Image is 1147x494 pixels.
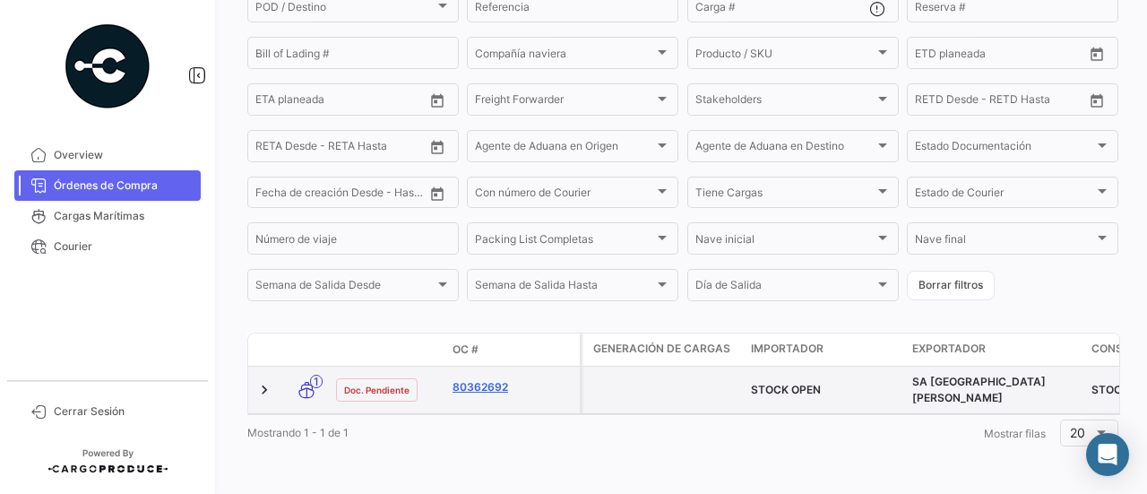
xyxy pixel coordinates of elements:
span: Estado de Courier [915,189,1094,202]
input: Desde [915,96,947,108]
span: 1 [310,375,323,388]
span: Cargas Marítimas [54,208,194,224]
input: Hasta [300,96,381,108]
button: Open calendar [1083,87,1110,114]
a: 80362692 [453,379,573,395]
span: Doc. Pendiente [344,383,410,397]
img: powered-by.png [63,22,152,111]
input: Hasta [300,143,381,155]
span: Nave final [915,236,1094,248]
span: POD / Destino [255,4,435,16]
datatable-header-cell: Exportador [905,334,1084,366]
input: Desde [915,49,947,62]
button: Borrar filtros [907,271,995,300]
span: OC # [453,342,479,358]
span: Semana de Salida Hasta [475,282,654,294]
span: Órdenes de Compra [54,178,194,194]
span: 20 [1070,425,1085,440]
span: Semana de Salida Desde [255,282,435,294]
datatable-header-cell: Importador [744,334,905,366]
span: Con número de Courier [475,189,654,202]
span: Stakeholders [695,96,875,108]
a: Overview [14,140,201,170]
span: Agente de Aduana en Origen [475,143,654,155]
input: Desde [255,143,288,155]
button: Open calendar [424,134,451,160]
span: Generación de cargas [593,341,730,357]
span: Mostrar filas [984,427,1046,440]
datatable-header-cell: Modo de Transporte [284,342,329,357]
datatable-header-cell: Estado Doc. [329,342,445,357]
a: Courier [14,231,201,262]
a: Órdenes de Compra [14,170,201,201]
button: Open calendar [424,180,451,207]
span: Overview [54,147,194,163]
input: Hasta [960,96,1040,108]
input: Hasta [960,49,1040,62]
button: Open calendar [1083,40,1110,67]
span: Agente de Aduana en Destino [695,143,875,155]
span: Importador [751,341,824,357]
span: Estado Documentación [915,143,1094,155]
button: Open calendar [424,87,451,114]
span: STOCK OPEN [751,383,821,396]
span: Tiene Cargas [695,189,875,202]
span: Courier [54,238,194,255]
span: Cerrar Sesión [54,403,194,420]
span: Nave inicial [695,236,875,248]
span: Exportador [912,341,986,357]
a: Expand/Collapse Row [255,381,273,399]
datatable-header-cell: OC # [445,334,580,365]
span: Compañía naviera [475,49,654,62]
span: SA SAN MIGUEL [912,375,1046,404]
span: Freight Forwarder [475,96,654,108]
a: Cargas Marítimas [14,201,201,231]
input: Desde [255,189,288,202]
div: Abrir Intercom Messenger [1086,433,1129,476]
span: Mostrando 1 - 1 de 1 [247,426,349,439]
span: Packing List Completas [475,236,654,248]
datatable-header-cell: Generación de cargas [582,334,744,366]
span: Producto / SKU [695,49,875,62]
input: Desde [255,96,288,108]
span: Día de Salida [695,282,875,294]
input: Hasta [300,189,381,202]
